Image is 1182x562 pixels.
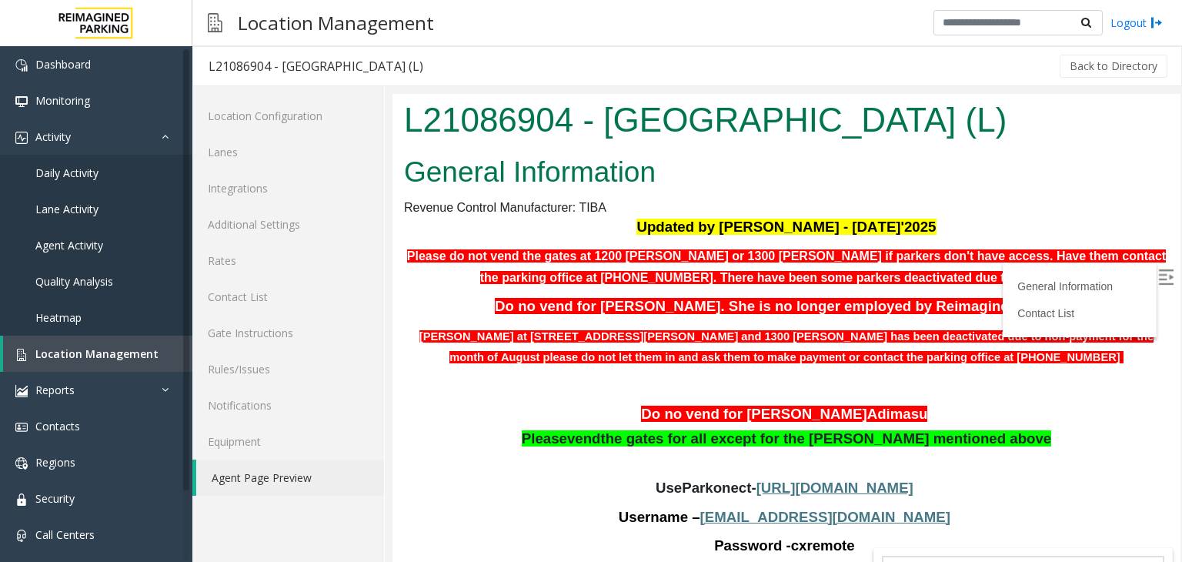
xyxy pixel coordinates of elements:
[15,156,773,190] b: Please do not vend the gates at 1200 [PERSON_NAME] or 1300 [PERSON_NAME] if parkers don't have ac...
[289,386,359,403] span: Parkonect
[230,4,442,42] h3: Location Management
[35,129,71,144] span: Activity
[15,530,28,542] img: 'icon'
[35,238,103,253] span: Agent Activity
[35,491,75,506] span: Security
[364,386,521,402] span: [URL][DOMAIN_NAME]
[15,95,28,108] img: 'icon'
[15,493,28,506] img: 'icon'
[15,132,28,144] img: 'icon'
[192,206,384,243] a: Additional Settings
[15,457,28,470] img: 'icon'
[249,312,474,328] span: Do no vend for [PERSON_NAME]
[12,59,776,99] h2: General Information
[27,236,761,270] font: [PERSON_NAME] at [STREET_ADDRESS][PERSON_NAME] and 1300 [PERSON_NAME] has been deactivated due to...
[192,170,384,206] a: Integrations
[192,98,384,134] a: Location Configuration
[1150,15,1163,31] img: logout
[1060,55,1167,78] button: Back to Directory
[209,56,423,76] div: L21086904 - [GEOGRAPHIC_DATA] (L)
[192,315,384,351] a: Gate Instructions
[192,351,384,387] a: Rules/Issues
[728,257,731,269] font: .
[263,386,289,402] span: Use
[625,213,682,226] a: Contact List
[625,186,720,199] a: General Information
[35,202,98,216] span: Lane Activity
[192,423,384,460] a: Equipment
[399,443,462,460] span: cxremote
[35,346,159,361] span: Location Management
[308,415,558,431] span: [EMAIL_ADDRESS][DOMAIN_NAME]
[12,107,214,120] span: Revenue Control Manufacturer: TIBA
[359,386,363,402] span: -
[15,349,28,361] img: 'icon'
[1110,15,1163,31] a: Logout
[35,455,75,470] span: Regions
[322,443,399,460] span: Password -
[494,312,536,328] span: imasu
[364,388,521,401] a: [URL][DOMAIN_NAME]
[766,176,781,191] img: Open/Close Sidebar Menu
[192,243,384,279] a: Rates
[196,460,384,496] a: Agent Page Preview
[192,134,384,170] a: Lanes
[175,336,209,353] span: vend
[475,312,494,328] span: Ad
[102,204,686,220] span: Do no vend for [PERSON_NAME]. She is no longer employed by Reimagined Parking.
[244,125,543,141] font: Updated by [PERSON_NAME] - [DATE]'2025
[3,336,192,372] a: Location Management
[15,59,28,72] img: 'icon'
[35,274,113,289] span: Quality Analysis
[12,2,776,50] h1: L21086904 - [GEOGRAPHIC_DATA] (L)
[15,385,28,397] img: 'icon'
[129,336,175,353] span: Please
[35,310,82,325] span: Heatmap
[208,4,222,42] img: pageIcon
[35,166,98,180] span: Daily Activity
[192,387,384,423] a: Notifications
[208,336,659,353] span: the gates for all except for the [PERSON_NAME] mentioned above
[192,279,384,315] a: Contact List
[35,419,80,433] span: Contacts
[35,57,91,72] span: Dashboard
[15,421,28,433] img: 'icon'
[35,527,95,542] span: Call Centers
[35,93,90,108] span: Monitoring
[226,415,308,431] span: Username –
[35,383,75,397] span: Reports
